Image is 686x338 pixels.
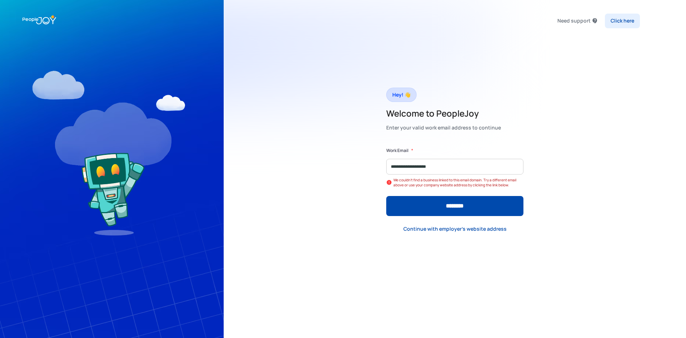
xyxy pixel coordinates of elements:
div: Continue with employer's website address [403,225,507,232]
h2: Welcome to PeopleJoy [386,108,501,119]
div: We couldn't find a business linked to this email domain. Try a different email above or use your ... [393,177,523,187]
form: Form [386,147,523,216]
div: Enter your valid work email address to continue [386,123,501,133]
div: Need support [557,16,591,26]
div: Click here [611,17,634,24]
label: Work Email [386,147,408,154]
div: Hey! 👋 [392,90,411,100]
a: Continue with employer's website address [398,221,512,236]
a: Click here [605,14,640,28]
